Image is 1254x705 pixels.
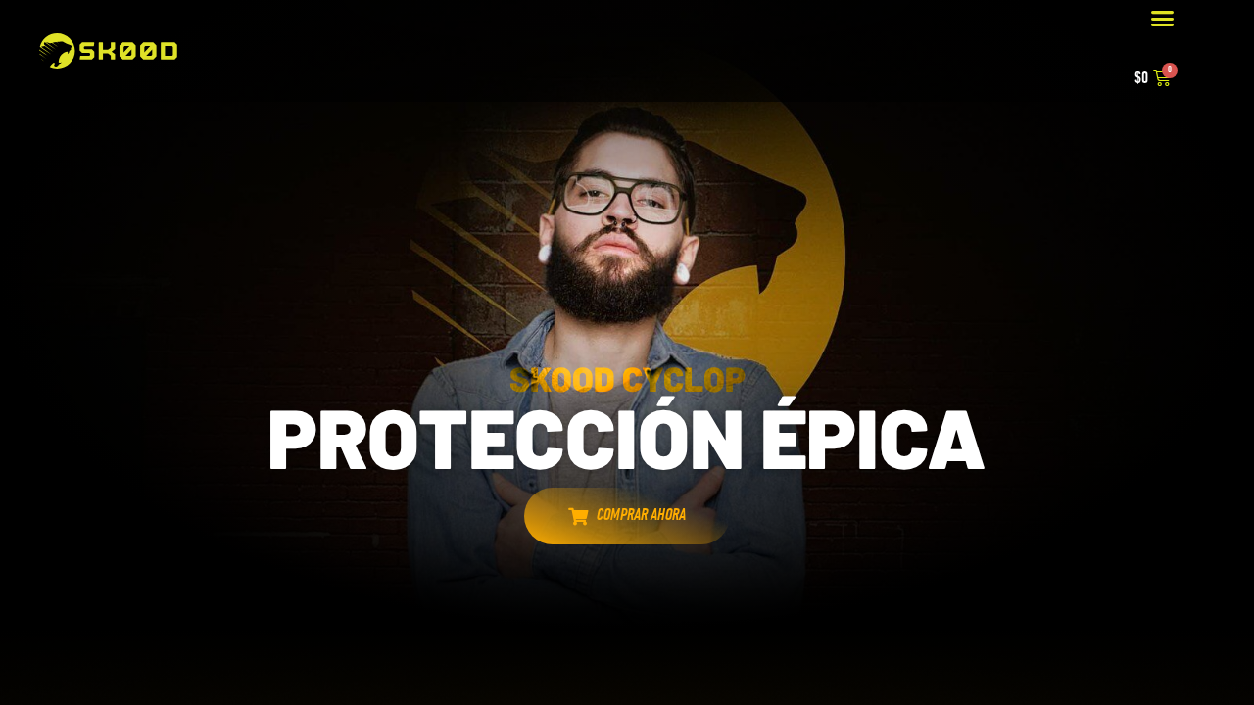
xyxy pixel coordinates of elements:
[1134,70,1141,88] span: $
[1110,57,1195,102] a: $0
[1134,70,1148,88] bdi: 0
[524,488,730,544] a: COMPRAR AHORA
[69,361,1185,396] h2: SKOOD CYCLOP
[69,395,1185,478] h2: PROTECCIÓN ÉPICA
[597,507,686,528] span: COMPRAR AHORA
